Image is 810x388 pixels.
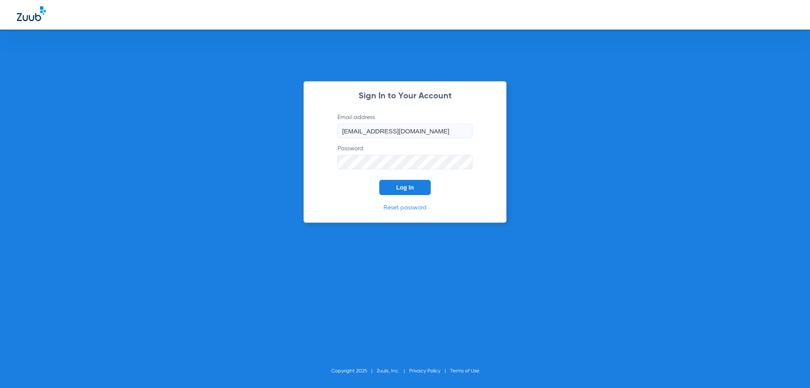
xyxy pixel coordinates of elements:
[377,367,409,375] li: Zuub, Inc.
[409,369,440,374] a: Privacy Policy
[768,347,810,388] iframe: Chat Widget
[337,144,472,169] label: Password
[383,205,427,211] a: Reset password
[337,124,472,138] input: Email address
[450,369,479,374] a: Terms of Use
[17,6,46,21] img: Zuub Logo
[337,155,472,169] input: Password
[337,113,472,138] label: Email address
[396,184,414,191] span: Log In
[331,367,377,375] li: Copyright 2025
[325,92,485,100] h2: Sign In to Your Account
[379,180,431,195] button: Log In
